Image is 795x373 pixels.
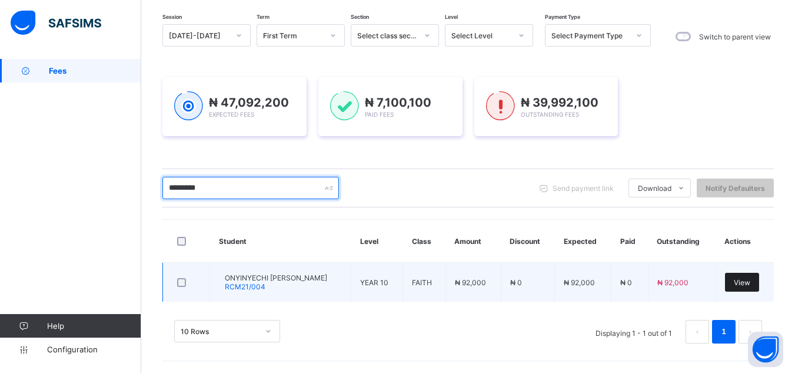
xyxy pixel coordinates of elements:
[351,14,369,20] span: Section
[510,278,522,287] span: ₦ 0
[734,278,750,287] span: View
[210,220,351,263] th: Student
[365,95,431,110] span: ₦ 7,100,100
[611,220,648,263] th: Paid
[445,220,501,263] th: Amount
[620,278,632,287] span: ₦ 0
[181,327,258,336] div: 10 Rows
[545,14,580,20] span: Payment Type
[209,95,289,110] span: ₦ 47,092,200
[403,220,446,263] th: Class
[555,220,611,263] th: Expected
[257,14,270,20] span: Term
[587,320,681,344] li: Displaying 1 - 1 out of 1
[263,31,323,40] div: First Term
[553,184,614,193] span: Send payment link
[648,220,716,263] th: Outstanding
[445,14,458,20] span: Level
[174,91,203,121] img: expected-1.03dd87d44185fb6c27cc9b2570c10499.svg
[360,278,388,287] span: YEAR 10
[49,66,141,75] span: Fees
[501,220,555,263] th: Discount
[551,31,629,40] div: Select Payment Type
[718,324,729,339] a: 1
[564,278,595,287] span: ₦ 92,000
[699,32,771,41] label: Switch to parent view
[225,282,265,291] span: RCM21/004
[330,91,359,121] img: paid-1.3eb1404cbcb1d3b736510a26bbfa3ccb.svg
[455,278,486,287] span: ₦ 92,000
[209,111,254,118] span: Expected Fees
[638,184,671,193] span: Download
[739,320,762,344] button: next page
[686,320,709,344] button: prev page
[686,320,709,344] li: 上一页
[225,273,327,282] span: ONYINYECHI [PERSON_NAME]
[739,320,762,344] li: 下一页
[365,111,394,118] span: Paid Fees
[412,278,432,287] span: FAITH
[169,31,229,40] div: [DATE]-[DATE]
[521,95,598,110] span: ₦ 39,992,100
[712,320,736,344] li: 1
[657,278,688,287] span: ₦ 92,000
[451,31,511,40] div: Select Level
[706,184,765,193] span: Notify Defaulters
[521,111,579,118] span: Outstanding Fees
[351,220,403,263] th: Level
[748,332,783,367] button: Open asap
[47,345,141,354] span: Configuration
[486,91,515,121] img: outstanding-1.146d663e52f09953f639664a84e30106.svg
[357,31,417,40] div: Select class section
[47,321,141,331] span: Help
[716,220,774,263] th: Actions
[162,14,182,20] span: Session
[11,11,101,35] img: safsims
